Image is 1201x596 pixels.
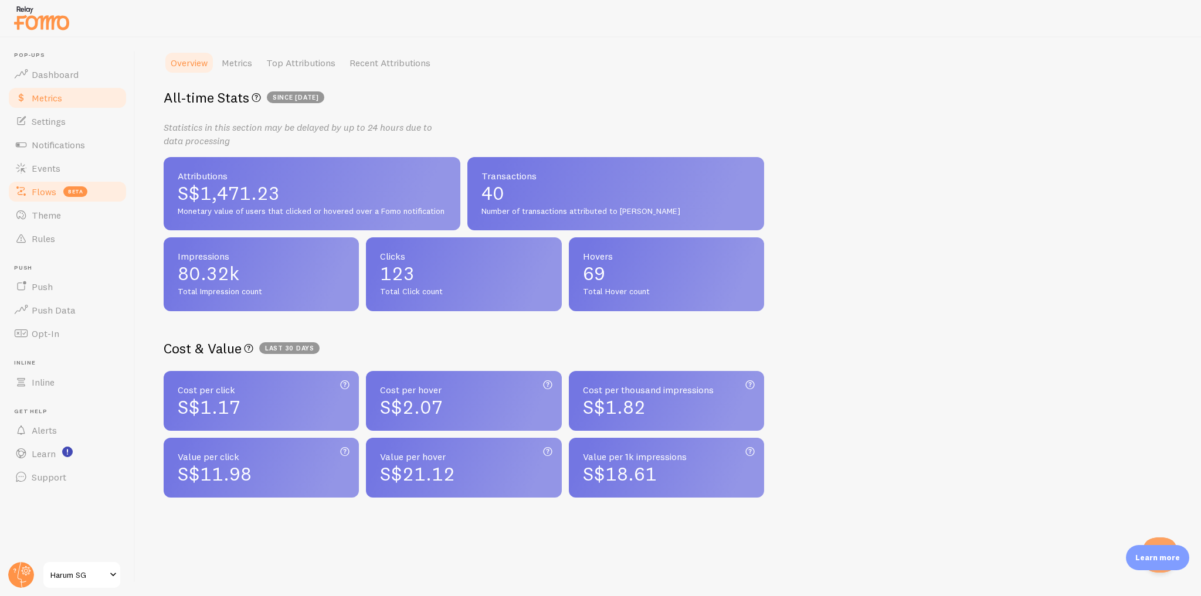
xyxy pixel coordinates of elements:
[7,86,128,110] a: Metrics
[7,156,128,180] a: Events
[14,359,128,367] span: Inline
[32,115,66,127] span: Settings
[380,264,547,283] span: 123
[1135,552,1180,563] p: Learn more
[178,264,345,283] span: 80.32k
[32,92,62,104] span: Metrics
[380,287,547,297] span: Total Click count
[32,209,61,221] span: Theme
[32,424,57,436] span: Alerts
[178,396,240,418] span: S$1.17
[32,69,79,80] span: Dashboard
[342,51,437,74] a: Recent Attributions
[7,465,128,489] a: Support
[583,385,750,394] span: Cost per thousand impressions
[267,91,324,103] span: since [DATE]
[583,287,750,297] span: Total Hover count
[14,52,128,59] span: Pop-ups
[583,452,750,461] span: Value per 1k impressions
[7,370,128,394] a: Inline
[164,339,764,357] h2: Cost & Value
[178,452,345,461] span: Value per click
[178,251,345,261] span: Impressions
[32,139,85,151] span: Notifications
[32,376,55,388] span: Inline
[481,184,750,203] span: 40
[7,63,128,86] a: Dashboard
[32,328,59,339] span: Opt-In
[178,287,345,297] span: Total Impression count
[380,396,443,418] span: S$2.07
[259,51,342,74] a: Top Attributions
[259,342,320,354] span: Last 30 days
[7,275,128,298] a: Push
[7,133,128,156] a: Notifications
[481,171,750,180] span: Transactions
[50,568,106,582] span: Harum SG
[7,418,128,442] a: Alerts
[583,396,646,418] span: S$1.82
[1126,545,1189,570] div: Learn more
[380,462,455,485] span: S$21.12
[7,203,128,227] a: Theme
[215,51,259,74] a: Metrics
[178,184,446,203] span: S$1,471.23
[164,51,215,74] a: Overview
[63,186,87,197] span: beta
[583,264,750,283] span: 69
[62,447,73,457] svg: <p>Watch New Feature Tutorials!</p>
[7,442,128,465] a: Learn
[7,180,128,203] a: Flows beta
[42,561,121,589] a: Harum SG
[32,162,60,174] span: Events
[164,121,432,147] i: Statistics in this section may be delayed by up to 24 hours due to data processing
[14,264,128,272] span: Push
[32,304,76,316] span: Push Data
[7,227,128,250] a: Rules
[32,233,55,244] span: Rules
[481,206,750,217] span: Number of transactions attributed to [PERSON_NAME]
[164,88,764,107] h2: All-time Stats
[7,110,128,133] a: Settings
[12,3,71,33] img: fomo-relay-logo-orange.svg
[178,206,446,217] span: Monetary value of users that clicked or hovered over a Fomo notification
[178,385,345,394] span: Cost per click
[7,298,128,322] a: Push Data
[583,462,657,485] span: S$18.61
[583,251,750,261] span: Hovers
[380,452,547,461] span: Value per hover
[380,251,547,261] span: Clicks
[380,385,547,394] span: Cost per hover
[178,171,446,180] span: Attributions
[32,281,53,292] span: Push
[32,186,56,197] span: Flows
[178,462,252,485] span: S$11.98
[32,448,56,459] span: Learn
[1142,537,1178,573] iframe: Help Scout Beacon - Open
[7,322,128,345] a: Opt-In
[32,471,66,483] span: Support
[14,408,128,416] span: Get Help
